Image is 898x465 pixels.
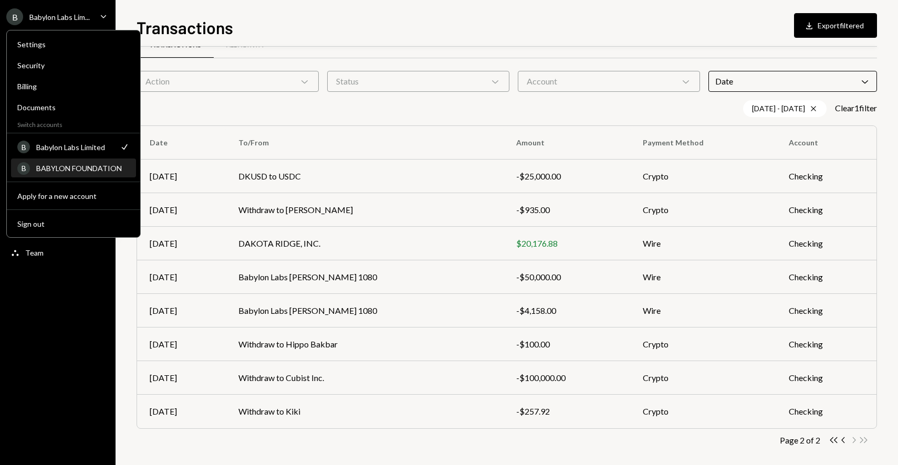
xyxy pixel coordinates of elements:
div: B [17,141,30,153]
div: -$935.00 [516,204,618,216]
td: Crypto [630,193,776,227]
td: Checking [776,361,877,395]
div: BABYLON FOUNDATION [36,164,130,173]
div: Apply for a new account [17,192,130,200]
div: Page 2 of 2 [780,435,820,445]
div: -$25,000.00 [516,170,618,183]
th: Payment Method [630,126,776,160]
div: [DATE] [150,170,213,183]
td: Crypto [630,160,776,193]
div: [DATE] [150,237,213,250]
div: Settings [17,40,130,49]
div: B [17,162,30,175]
div: [DATE] [150,271,213,283]
td: Withdraw to Hippo Bakbar [226,327,504,361]
th: Account [776,126,877,160]
button: Apply for a new account [11,187,136,206]
td: Checking [776,395,877,428]
td: Wire [630,227,776,260]
td: Crypto [630,327,776,361]
td: Babylon Labs [PERSON_NAME] 1080 [226,260,504,294]
div: [DATE] - [DATE] [743,100,827,117]
div: -$257.92 [516,405,618,418]
div: Status [327,71,509,92]
div: [DATE] [150,304,213,317]
td: DKUSD to USDC [226,160,504,193]
div: $20,176.88 [516,237,618,250]
td: Wire [630,260,776,294]
div: -$100.00 [516,338,618,351]
div: Sign out [17,219,130,228]
div: -$4,158.00 [516,304,618,317]
div: -$50,000.00 [516,271,618,283]
button: Exportfiltered [794,13,877,38]
a: Security [11,56,136,75]
td: Checking [776,327,877,361]
a: Settings [11,35,136,54]
div: [DATE] [150,405,213,418]
div: Account [518,71,700,92]
div: [DATE] [150,372,213,384]
a: Team [6,243,109,262]
div: Billing [17,82,130,91]
a: Documents [11,98,136,117]
div: Team [25,248,44,257]
td: DAKOTA RIDGE, INC. [226,227,504,260]
td: Withdraw to Cubist Inc. [226,361,504,395]
div: [DATE] [150,338,213,351]
div: -$100,000.00 [516,372,618,384]
div: [DATE] [150,204,213,216]
td: Withdraw to [PERSON_NAME] [226,193,504,227]
div: Babylon Labs Lim... [29,13,90,22]
td: Crypto [630,361,776,395]
div: Documents [17,103,130,112]
td: Crypto [630,395,776,428]
button: Clear1filter [835,103,877,114]
div: B [6,8,23,25]
td: Babylon Labs [PERSON_NAME] 1080 [226,294,504,327]
td: Checking [776,160,877,193]
h1: Transactions [137,17,233,38]
td: Checking [776,294,877,327]
td: Checking [776,193,877,227]
div: Date [708,71,877,92]
th: Date [137,126,226,160]
td: Withdraw to Kiki [226,395,504,428]
a: Billing [11,77,136,96]
div: Security [17,61,130,70]
div: Switch accounts [7,119,140,129]
th: Amount [504,126,630,160]
td: Checking [776,260,877,294]
button: Sign out [11,215,136,234]
td: Wire [630,294,776,327]
th: To/From [226,126,504,160]
td: Checking [776,227,877,260]
div: Babylon Labs Limited [36,143,113,152]
a: BBABYLON FOUNDATION [11,158,136,177]
div: Action [137,71,319,92]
